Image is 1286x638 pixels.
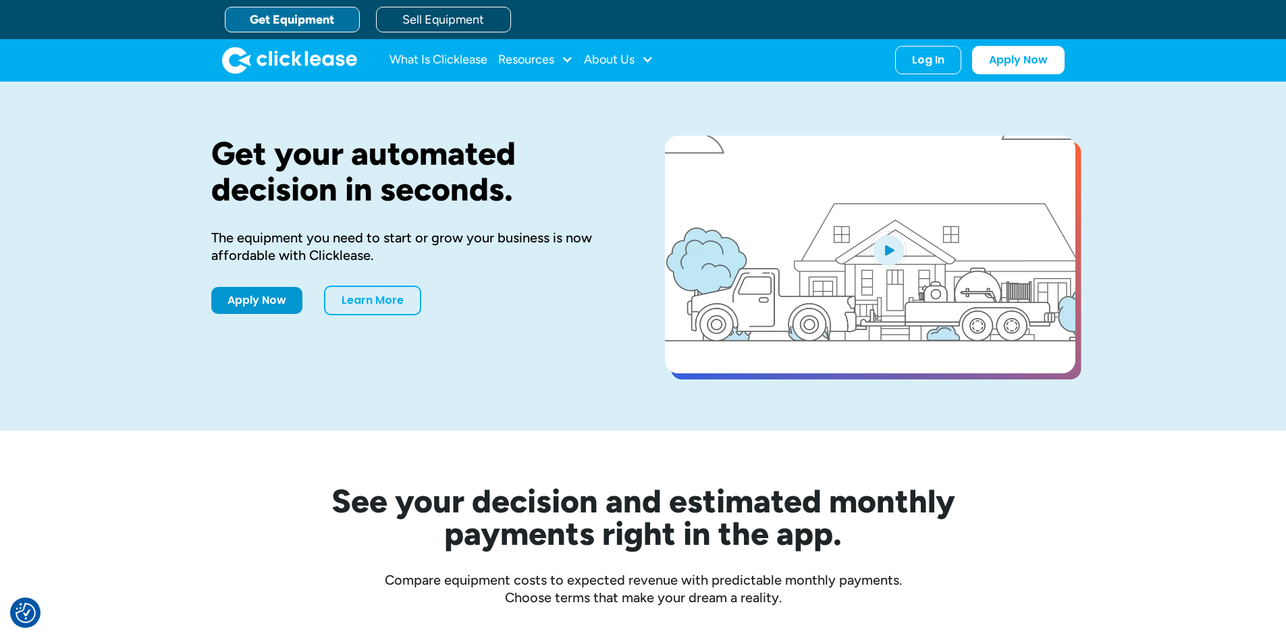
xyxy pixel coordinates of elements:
[870,231,907,269] img: Blue play button logo on a light blue circular background
[211,229,622,264] div: The equipment you need to start or grow your business is now affordable with Clicklease.
[912,53,944,67] div: Log In
[498,47,573,74] div: Resources
[211,571,1075,606] div: Compare equipment costs to expected revenue with predictable monthly payments. Choose terms that ...
[222,47,357,74] img: Clicklease logo
[665,136,1075,373] a: open lightbox
[972,46,1065,74] a: Apply Now
[376,7,511,32] a: Sell Equipment
[584,47,653,74] div: About Us
[225,7,360,32] a: Get Equipment
[16,603,36,623] button: Consent Preferences
[390,47,487,74] a: What Is Clicklease
[265,485,1021,550] h2: See your decision and estimated monthly payments right in the app.
[211,136,622,207] h1: Get your automated decision in seconds.
[222,47,357,74] a: home
[211,287,302,314] a: Apply Now
[324,286,421,315] a: Learn More
[16,603,36,623] img: Revisit consent button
